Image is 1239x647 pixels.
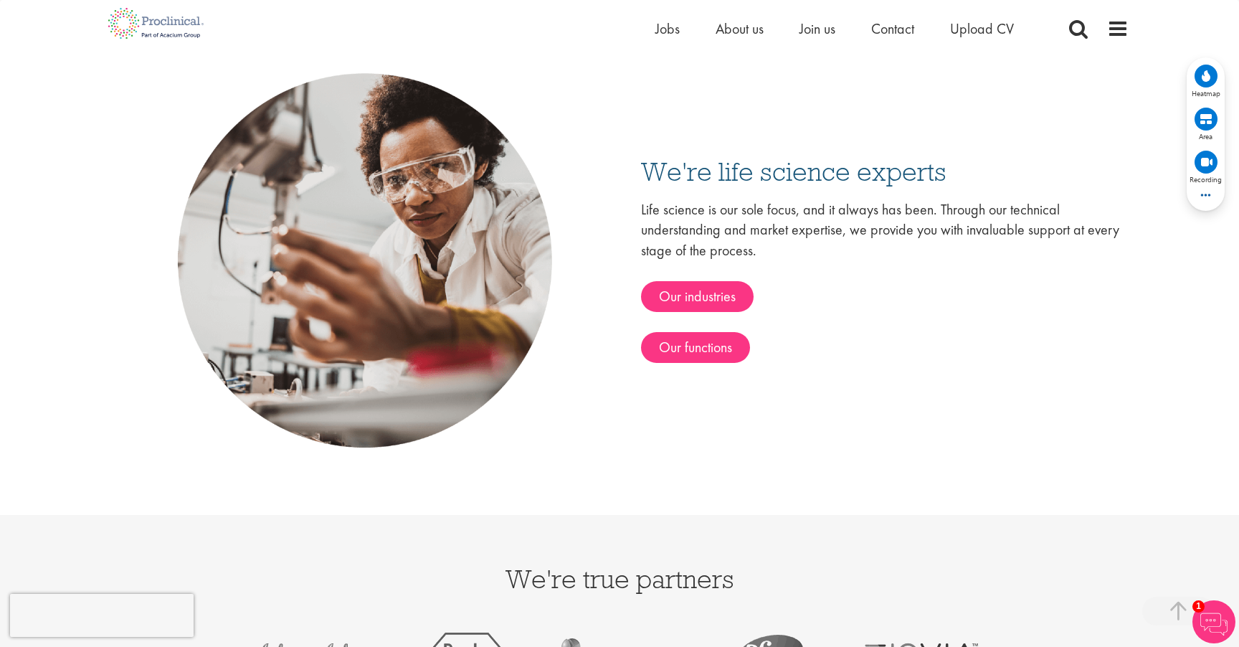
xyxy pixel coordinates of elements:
[641,158,1129,184] h3: We're life science experts
[1190,149,1222,184] div: View recordings
[10,594,194,637] iframe: reCAPTCHA
[871,19,914,38] a: Contact
[1192,600,1235,643] img: Chatbot
[641,199,1129,363] div: Life science is our sole focus, and it always has been. Through our technical understanding and m...
[950,19,1014,38] a: Upload CV
[1192,600,1205,613] span: 1
[641,332,750,363] a: Our functions
[1199,132,1212,141] span: Area
[1190,175,1222,184] span: Recording
[716,19,764,38] a: About us
[110,6,619,515] img: Life science recruitment
[1192,63,1220,98] div: View heatmap
[110,565,1129,592] h3: We're true partners
[655,19,680,38] a: Jobs
[1192,106,1220,141] div: View area map
[1192,89,1220,98] span: Heatmap
[799,19,835,38] a: Join us
[641,281,754,312] a: Our industries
